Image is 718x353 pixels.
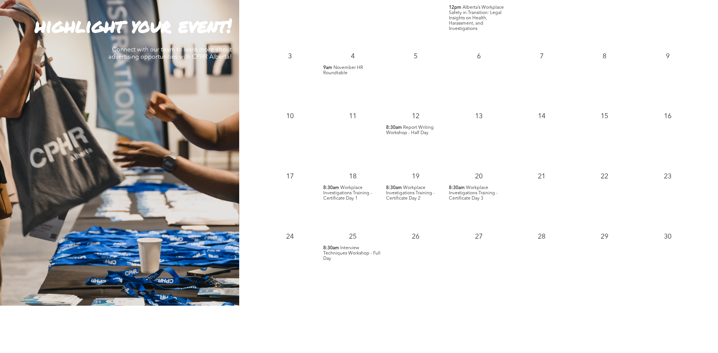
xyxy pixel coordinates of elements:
[346,170,360,183] p: 18
[661,109,674,123] p: 16
[346,50,360,63] p: 4
[386,185,402,191] span: 8:30am
[449,186,498,201] span: Workplace Investigations Training - Certificate Day 3
[661,170,674,183] p: 23
[449,5,504,31] span: Alberta’s Workplace Safety in Transition: Legal Insights on Health, Harassment, and Investigations
[409,109,422,123] p: 12
[346,109,360,123] p: 11
[472,109,486,123] p: 13
[598,109,611,123] p: 15
[283,50,297,63] p: 3
[409,230,422,244] p: 26
[323,246,380,261] span: Interview Techniques Workshop - Full Day
[386,186,435,201] span: Workplace Investigations Training - Certificate Day 2
[472,50,486,63] p: 6
[323,185,339,191] span: 8:30am
[35,12,232,39] strong: highlight your event!
[346,230,360,244] p: 25
[598,50,611,63] p: 8
[283,170,297,183] p: 17
[535,109,548,123] p: 14
[323,245,339,251] span: 8:30am
[598,170,611,183] p: 22
[323,65,332,70] span: 9am
[535,50,548,63] p: 7
[409,170,422,183] p: 19
[535,230,548,244] p: 28
[535,170,548,183] p: 21
[323,66,363,75] span: November HR Roundtable
[283,109,297,123] p: 10
[409,50,422,63] p: 5
[472,170,486,183] p: 20
[108,47,232,60] span: Connect with our team to learn more about advertising opportunities with CPHR Alberta!
[386,125,434,135] span: Report Writing Workshop - Half Day
[661,230,674,244] p: 30
[449,185,465,191] span: 8:30am
[598,230,611,244] p: 29
[323,186,372,201] span: Workplace Investigations Training - Certificate Day 1
[283,230,297,244] p: 24
[386,125,402,130] span: 8:30am
[449,5,461,10] span: 12pm
[472,230,486,244] p: 27
[661,50,674,63] p: 9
